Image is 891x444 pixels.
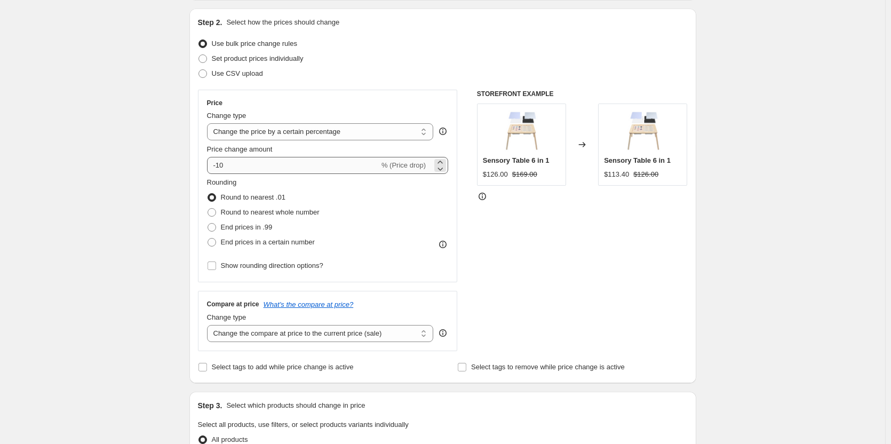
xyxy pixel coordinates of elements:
[207,112,246,120] span: Change type
[198,400,222,411] h2: Step 3.
[477,90,688,98] h6: STOREFRONT EXAMPLE
[221,193,285,201] span: Round to nearest .01
[207,99,222,107] h3: Price
[604,169,629,180] div: $113.40
[437,126,448,137] div: help
[207,300,259,308] h3: Compare at price
[198,421,409,429] span: Select all products, use filters, or select products variants individually
[264,300,354,308] button: What's the compare at price?
[221,208,320,216] span: Round to nearest whole number
[483,169,508,180] div: $126.00
[212,39,297,47] span: Use bulk price change rules
[212,435,248,443] span: All products
[221,238,315,246] span: End prices in a certain number
[483,156,550,164] span: Sensory Table 6 in 1
[207,157,379,174] input: -15
[471,363,625,371] span: Select tags to remove while price change is active
[622,109,664,152] img: sensory_table_6_in_1_80x.png
[381,161,426,169] span: % (Price drop)
[604,156,671,164] span: Sensory Table 6 in 1
[207,313,246,321] span: Change type
[221,261,323,269] span: Show rounding direction options?
[512,169,537,180] strike: $169.00
[500,109,543,152] img: sensory_table_6_in_1_80x.png
[212,54,304,62] span: Set product prices individually
[198,17,222,28] h2: Step 2.
[221,223,273,231] span: End prices in .99
[212,69,263,77] span: Use CSV upload
[437,328,448,338] div: help
[226,400,365,411] p: Select which products should change in price
[207,178,237,186] span: Rounding
[207,145,273,153] span: Price change amount
[226,17,339,28] p: Select how the prices should change
[212,363,354,371] span: Select tags to add while price change is active
[633,169,658,180] strike: $126.00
